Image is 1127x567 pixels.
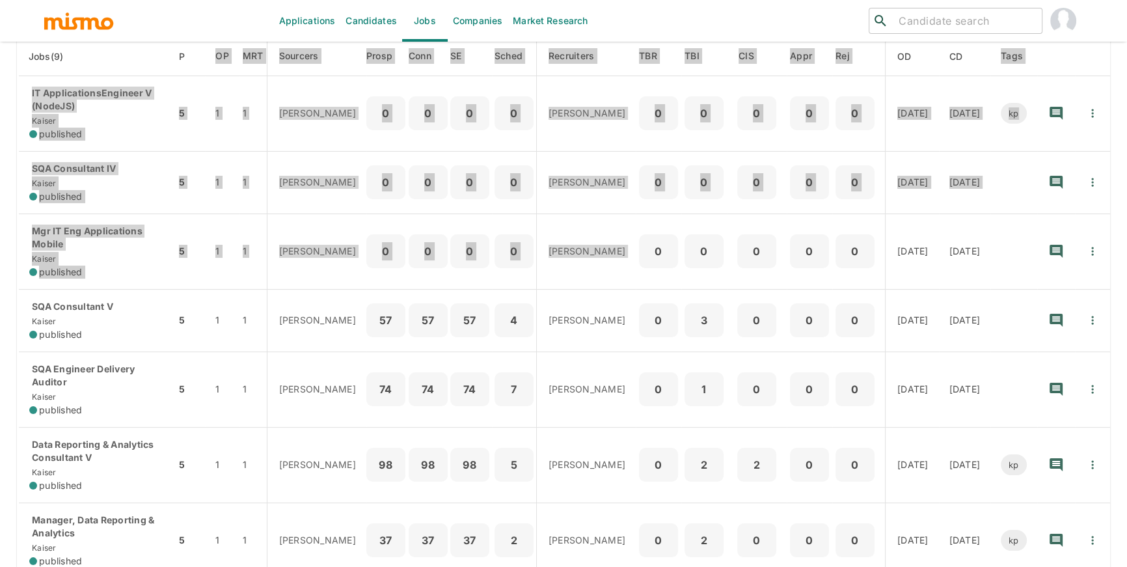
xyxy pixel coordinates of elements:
p: 0 [500,242,528,260]
td: 5 [176,289,205,352]
p: 0 [690,173,718,191]
td: 5 [176,151,205,214]
td: [DATE] [886,76,939,152]
p: 0 [644,531,673,549]
p: 3 [690,311,718,329]
td: [DATE] [886,289,939,352]
p: 57 [414,311,442,329]
button: Quick Actions [1078,168,1107,197]
p: 74 [372,380,400,398]
p: [PERSON_NAME] [279,458,356,471]
th: Market Research Total [239,36,267,76]
p: 0 [795,531,824,549]
p: 74 [414,380,442,398]
img: Paola Pacheco [1050,8,1076,34]
td: 1 [205,352,239,427]
p: 0 [372,104,400,122]
p: 98 [372,456,400,474]
p: 0 [644,242,673,260]
p: 0 [841,531,869,549]
span: Kaiser [29,178,57,188]
p: 0 [841,242,869,260]
p: 74 [455,380,484,398]
input: Candidate search [893,12,1037,30]
td: 1 [205,427,239,503]
p: 37 [414,531,442,549]
p: 0 [795,104,824,122]
p: 0 [841,173,869,191]
button: recent-notes [1040,236,1072,267]
button: Quick Actions [1078,237,1107,266]
td: [DATE] [886,214,939,289]
td: 1 [239,151,267,214]
p: [PERSON_NAME] [549,458,625,471]
td: [DATE] [886,427,939,503]
button: recent-notes [1040,305,1072,336]
td: 1 [239,427,267,503]
th: Approved [787,36,832,76]
span: kp [1001,107,1027,120]
span: kp [1001,534,1027,547]
p: IT ApplicationsEngineer V (NodeJS) [29,87,165,113]
p: 0 [742,531,771,549]
td: 5 [176,352,205,427]
button: Quick Actions [1078,375,1107,404]
td: 1 [205,289,239,352]
span: Kaiser [29,116,57,126]
p: [PERSON_NAME] [279,176,356,189]
p: 0 [742,242,771,260]
td: [DATE] [886,151,939,214]
p: SQA Consultant V [29,300,165,313]
p: 0 [795,380,824,398]
p: [PERSON_NAME] [549,245,625,258]
p: [PERSON_NAME] [279,245,356,258]
button: Quick Actions [1078,526,1107,555]
p: 0 [690,242,718,260]
button: Quick Actions [1078,306,1107,335]
p: 0 [414,173,442,191]
span: published [39,404,82,417]
p: 2 [690,531,718,549]
td: 1 [239,352,267,427]
p: Data Reporting & Analytics Consultant V [29,438,165,464]
p: 0 [372,242,400,260]
th: Rejected [832,36,886,76]
button: recent-notes [1040,374,1072,405]
span: CD [949,49,980,64]
p: 2 [500,531,528,549]
button: recent-notes [1040,525,1072,556]
p: 0 [795,311,824,329]
p: Manager, Data Reporting & Analytics [29,514,165,540]
th: Prospects [366,36,409,76]
button: recent-notes [1040,449,1072,480]
p: 37 [455,531,484,549]
p: 98 [414,456,442,474]
button: Quick Actions [1078,99,1107,128]
p: 0 [644,380,673,398]
td: 1 [239,76,267,152]
p: 7 [500,380,528,398]
span: P [179,49,202,64]
p: 57 [455,311,484,329]
p: [PERSON_NAME] [279,314,356,327]
p: 0 [372,173,400,191]
span: published [39,328,82,341]
td: 5 [176,427,205,503]
th: Created At [939,36,991,76]
th: To Be Interviewed [681,36,727,76]
p: [PERSON_NAME] [549,383,625,396]
img: logo [43,11,115,31]
p: 0 [690,104,718,122]
p: 0 [742,311,771,329]
p: 0 [500,173,528,191]
p: 0 [644,104,673,122]
p: [PERSON_NAME] [549,534,625,547]
th: Client Interview Scheduled [727,36,787,76]
span: published [39,266,82,279]
p: [PERSON_NAME] [549,107,625,120]
th: To Be Reviewed [636,36,681,76]
p: 0 [644,311,673,329]
p: [PERSON_NAME] [549,176,625,189]
p: 2 [742,456,771,474]
span: Kaiser [29,316,57,326]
